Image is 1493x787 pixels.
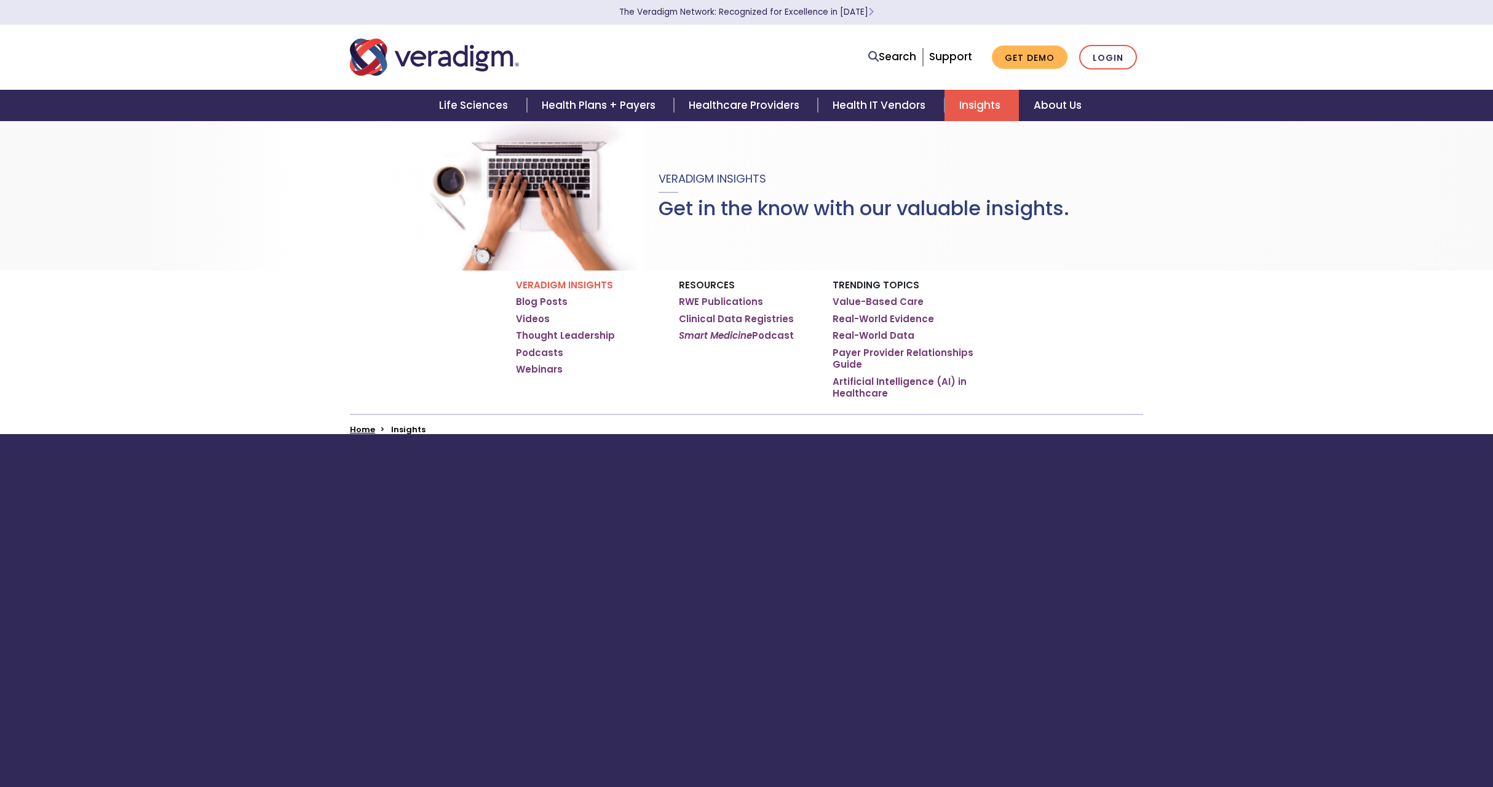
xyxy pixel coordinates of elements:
[516,347,563,359] a: Podcasts
[818,90,944,121] a: Health IT Vendors
[516,330,615,342] a: Thought Leadership
[1019,90,1096,121] a: About Us
[516,313,550,325] a: Videos
[945,90,1019,121] a: Insights
[679,330,794,342] a: Smart MedicinePodcast
[679,296,763,308] a: RWE Publications
[929,49,972,64] a: Support
[868,6,874,18] span: Learn More
[527,90,674,121] a: Health Plans + Payers
[659,171,766,186] span: Veradigm Insights
[679,329,752,342] em: Smart Medicine
[833,330,914,342] a: Real-World Data
[1079,45,1137,70] a: Login
[833,376,977,400] a: Artificial Intelligence (AI) in Healthcare
[350,424,375,435] a: Home
[659,197,1069,220] h1: Get in the know with our valuable insights.
[992,45,1067,69] a: Get Demo
[833,313,934,325] a: Real-World Evidence
[516,296,568,308] a: Blog Posts
[833,347,977,371] a: Payer Provider Relationships Guide
[619,6,874,18] a: The Veradigm Network: Recognized for Excellence in [DATE]Learn More
[833,296,924,308] a: Value-Based Care
[350,37,519,77] img: Veradigm logo
[679,313,794,325] a: Clinical Data Registries
[868,49,916,65] a: Search
[674,90,818,121] a: Healthcare Providers
[516,363,563,376] a: Webinars
[424,90,526,121] a: Life Sciences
